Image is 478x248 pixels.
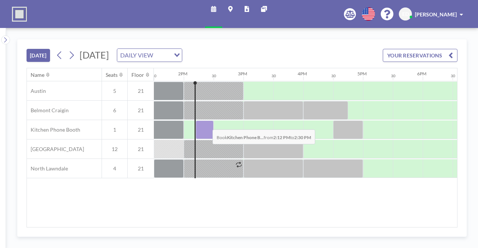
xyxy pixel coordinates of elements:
[12,7,27,22] img: organization-logo
[31,72,44,78] div: Name
[27,165,68,172] span: North Lawndale
[128,146,154,153] span: 21
[27,88,46,94] span: Austin
[212,129,315,144] span: Book from to
[271,73,276,78] div: 30
[155,50,170,60] input: Search for option
[357,71,367,76] div: 5PM
[415,11,457,18] span: [PERSON_NAME]
[128,165,154,172] span: 21
[119,50,155,60] span: DAILY VIEW
[417,71,426,76] div: 6PM
[178,71,187,76] div: 2PM
[402,11,409,18] span: ED
[273,135,290,140] b: 2:12 PM
[298,71,307,76] div: 4PM
[128,107,154,114] span: 21
[27,49,50,62] button: [DATE]
[102,88,127,94] span: 5
[106,72,118,78] div: Seats
[102,165,127,172] span: 4
[27,126,80,133] span: Kitchen Phone Booth
[152,73,156,78] div: 30
[128,88,154,94] span: 21
[128,126,154,133] span: 21
[391,73,395,78] div: 30
[117,49,182,62] div: Search for option
[451,73,455,78] div: 30
[102,107,127,114] span: 6
[238,71,247,76] div: 3PM
[294,135,311,140] b: 2:30 PM
[102,146,127,153] span: 12
[131,72,144,78] div: Floor
[27,107,69,114] span: Belmont Craigin
[212,73,216,78] div: 30
[331,73,336,78] div: 30
[80,49,109,60] span: [DATE]
[383,49,457,62] button: YOUR RESERVATIONS
[102,126,127,133] span: 1
[27,146,84,153] span: [GEOGRAPHIC_DATA]
[227,135,264,140] b: Kitchen Phone B...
